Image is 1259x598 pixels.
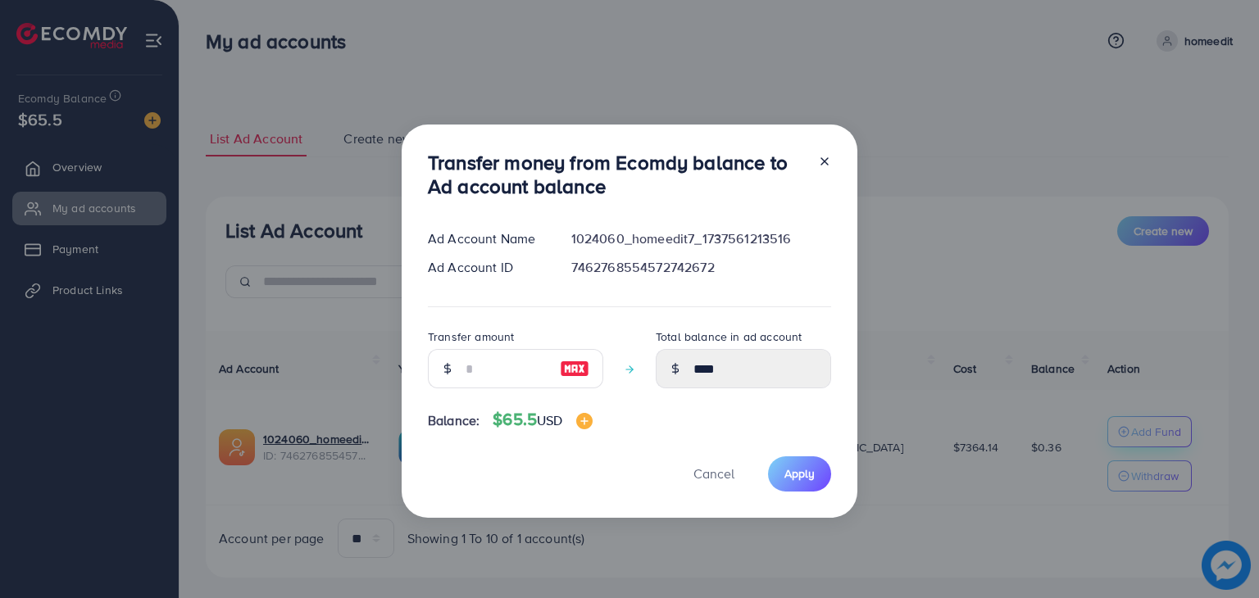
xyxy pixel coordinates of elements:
div: Ad Account ID [415,258,558,277]
h3: Transfer money from Ecomdy balance to Ad account balance [428,151,805,198]
img: image [560,359,589,378]
span: Cancel [693,464,734,482]
span: Balance: [428,411,480,430]
label: Transfer amount [428,328,514,345]
div: Ad Account Name [415,229,558,248]
h4: $65.5 [493,410,592,430]
span: USD [537,411,562,429]
img: image [576,413,593,429]
div: 1024060_homeedit7_1737561213516 [558,229,844,248]
span: Apply [784,465,815,482]
button: Cancel [673,456,755,492]
button: Apply [768,456,831,492]
div: 7462768554572742672 [558,258,844,277]
label: Total balance in ad account [656,328,802,345]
